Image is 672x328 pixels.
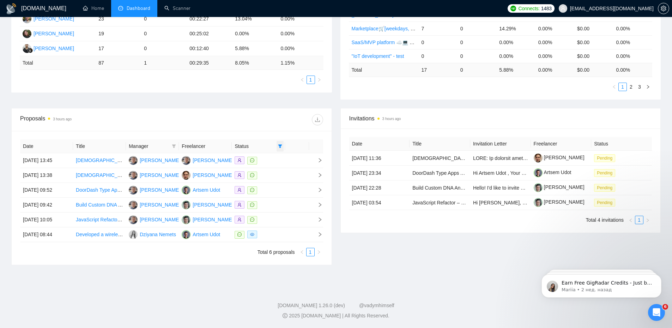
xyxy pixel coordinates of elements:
[83,5,104,11] a: homeHome
[349,166,410,180] td: [DATE] 23:34
[182,187,220,192] a: AUArtsem Udot
[594,170,618,175] a: Pending
[412,200,521,205] a: JavaScript Refactor – Lightweight Chatbot Loader
[278,41,323,56] td: 0.00%
[129,172,180,178] a: WY[PERSON_NAME]
[129,231,176,237] a: DNDziyana Nemets
[182,216,233,222] a: YN[PERSON_NAME]
[349,114,652,123] span: Invitations
[349,180,410,195] td: [DATE] 22:28
[182,201,190,209] img: YN
[76,157,316,163] a: [DEMOGRAPHIC_DATA] Speakers of Polish – Talent Bench for Future Managed Services Recording Projects
[312,187,322,192] span: right
[73,168,126,183] td: Native Speakers of Polish – Talent Bench for Future Managed Services Recording Projects
[610,83,618,91] li: Previous Page
[179,139,232,153] th: Freelancer
[658,6,669,11] a: setting
[613,35,652,49] td: 0.00%
[182,172,233,178] a: IS[PERSON_NAME]
[298,248,306,256] button: left
[140,186,180,194] div: [PERSON_NAME]
[278,26,323,41] td: 0.00%
[312,114,323,125] button: download
[283,313,287,318] span: copyright
[20,227,73,242] td: [DATE] 08:44
[626,216,635,224] li: Previous Page
[170,141,177,151] span: filter
[20,183,73,198] td: [DATE] 09:52
[96,41,141,56] td: 17
[232,12,278,26] td: 13.04%
[182,215,190,224] img: YN
[531,137,592,151] th: Freelancer
[237,217,242,222] span: user-add
[412,185,598,191] a: Build Custom DNA Analysis + Supplement Recommendation Website design + code.
[648,304,665,321] iframe: Intercom live chat
[315,248,323,256] li: Next Page
[141,56,187,70] td: 1
[626,216,635,224] button: left
[193,186,220,194] div: Artsem Udot
[352,12,394,18] a: [[PERSON_NAME]
[594,185,618,190] a: Pending
[635,83,644,91] li: 3
[237,203,242,207] span: user-add
[496,22,535,35] td: 14.29%
[352,53,404,59] a: "IoT development" - test
[612,85,616,89] span: left
[574,63,613,77] td: $ 0.00
[574,35,613,49] td: $0.00
[129,187,180,192] a: WY[PERSON_NAME]
[594,199,615,207] span: Pending
[410,180,470,195] td: Build Custom DNA Analysis + Supplement Recommendation Website design + code.
[237,188,242,192] span: user-add
[635,216,643,224] li: 1
[613,63,652,77] td: 0.00 %
[232,41,278,56] td: 5.88%
[278,56,323,70] td: 1.15 %
[418,49,457,63] td: 0
[535,63,574,77] td: 0.00 %
[627,83,635,91] a: 2
[76,187,285,193] a: DoorDash Type Apps Add New Features Adding Farmers To Our Restaurants & Grocers Sellers
[23,16,74,21] a: AK[PERSON_NAME]
[23,14,31,23] img: AK
[182,186,190,195] img: AU
[277,141,284,151] span: filter
[193,231,220,238] div: Artsem Udot
[141,26,187,41] td: 0
[182,231,220,237] a: AUArtsem Udot
[619,83,626,91] a: 1
[591,137,652,151] th: Status
[140,156,180,164] div: [PERSON_NAME]
[535,35,574,49] td: 0.00%
[541,5,552,12] span: 1483
[317,250,321,254] span: right
[470,137,531,151] th: Invitation Letter
[73,227,126,242] td: Developed a wireless mobile ordering and management system for restaurants in Spain
[193,216,233,223] div: [PERSON_NAME]
[312,217,322,222] span: right
[250,203,254,207] span: message
[278,303,345,308] a: [DOMAIN_NAME] 1.26.0 (dev)
[250,158,254,162] span: message
[96,56,141,70] td: 87
[535,22,574,35] td: 0.00%
[34,15,74,23] div: [PERSON_NAME]
[307,76,315,84] li: 1
[140,171,180,179] div: [PERSON_NAME]
[250,217,254,222] span: message
[20,56,96,70] td: Total
[141,12,187,26] td: 0
[312,173,322,178] span: right
[73,198,126,213] td: Build Custom DNA Analysis + Supplement Recommendation Website design + code.
[73,183,126,198] td: DoorDash Type Apps Add New Features Adding Farmers To Our Restaurants & Grocers Sellers
[76,202,261,208] a: Build Custom DNA Analysis + Supplement Recommendation Website design + code.
[187,26,232,41] td: 00:25:02
[458,35,496,49] td: 0
[613,49,652,63] td: 0.00%
[534,198,543,207] img: c1Tebym3BND9d52IcgAhOjDIggZNrr93DrArCnDDhQCo9DNa2fMdUdlKkX3cX7l7jn
[298,76,307,84] button: left
[534,199,585,205] a: [PERSON_NAME]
